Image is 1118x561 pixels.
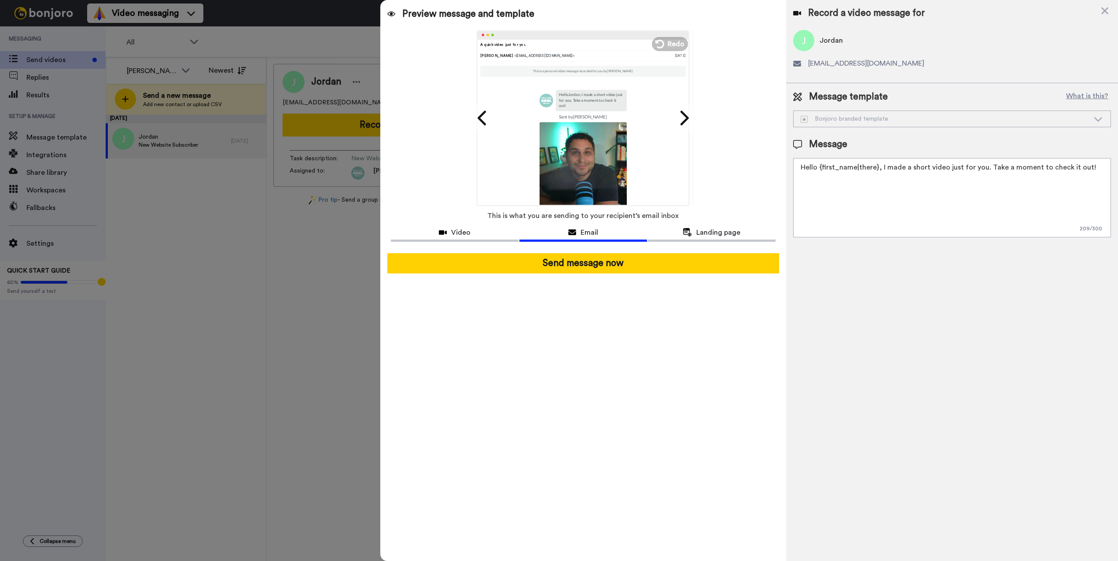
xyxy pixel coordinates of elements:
span: [EMAIL_ADDRESS][DOMAIN_NAME] [808,58,924,69]
span: Message [809,138,847,151]
button: Send message now [387,253,779,273]
div: [PERSON_NAME] [480,53,675,58]
span: This is what you are sending to your recipient’s email inbox [487,206,679,225]
img: ACg8ocJEpRqEkl9kWdgX57nUqj6OLuqkcJqIhXq8Q4aDTeQRikrPUIQ=s96-c [539,93,553,107]
img: Z [539,122,626,209]
div: Bonjoro branded template [801,114,1089,123]
span: Email [581,227,598,238]
div: [DATE] [675,53,686,58]
td: Sent by [PERSON_NAME] [539,111,626,122]
span: Video [451,227,471,238]
button: What is this? [1063,90,1111,103]
p: This is a personal video message recorded for you by [PERSON_NAME] [533,69,633,74]
textarea: Hello {first_name|there}, I made a short video just for you. Take a moment to check it out! [793,158,1111,237]
span: Landing page [696,227,740,238]
img: demo-template.svg [801,116,808,123]
p: Hello Jordan , I made a short video just for you. Take a moment to check it out! [559,92,623,108]
span: Message template [809,90,888,103]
